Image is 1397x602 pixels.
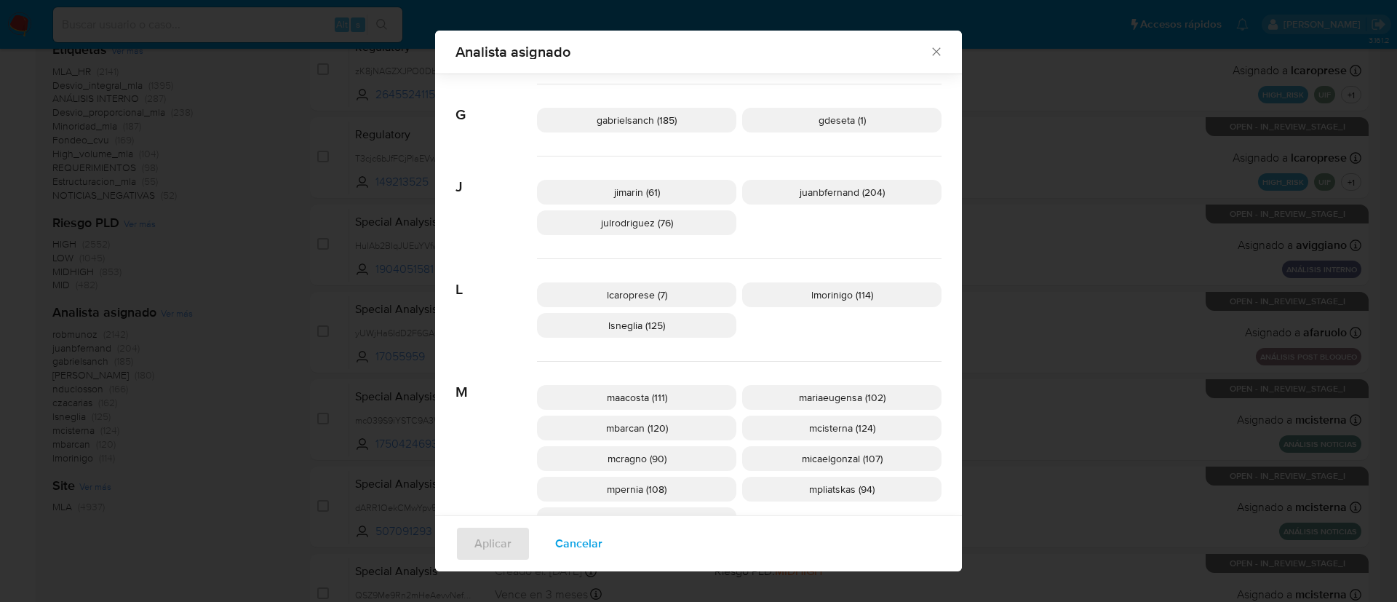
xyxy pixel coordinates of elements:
div: mwhite (19) [537,507,736,532]
div: gabrielsanch (185) [537,108,736,132]
span: M [455,362,537,401]
span: lcaroprese (7) [607,288,667,302]
div: mcragno (90) [537,446,736,471]
div: lsneglia (125) [537,313,736,338]
span: mcragno (90) [608,451,666,466]
span: juanbfernand (204) [800,185,885,199]
div: maacosta (111) [537,385,736,410]
span: Analista asignado [455,44,929,59]
div: julrodriguez (76) [537,210,736,235]
div: mpernia (108) [537,477,736,502]
div: lcaroprese (7) [537,282,736,307]
span: julrodriguez (76) [601,215,673,230]
div: mbarcan (120) [537,416,736,440]
div: jimarin (61) [537,180,736,205]
span: mcisterna (124) [809,421,875,435]
div: mariaeugensa (102) [742,385,942,410]
span: G [455,84,537,124]
button: Cancelar [536,526,621,561]
span: lmorinigo (114) [811,288,873,302]
div: mpliatskas (94) [742,477,942,502]
span: lsneglia (125) [608,318,665,333]
span: mbarcan (120) [606,421,668,435]
span: jimarin (61) [614,185,660,199]
span: gdeseta (1) [819,113,866,127]
span: micaelgonzal (107) [802,451,883,466]
button: Cerrar [929,44,942,58]
span: L [455,259,537,298]
span: Cancelar [555,528,602,560]
span: mwhite (19) [613,512,661,527]
span: gabrielsanch (185) [597,113,677,127]
span: mpliatskas (94) [809,482,875,496]
span: maacosta (111) [607,390,667,405]
div: lmorinigo (114) [742,282,942,307]
span: mpernia (108) [607,482,666,496]
span: mariaeugensa (102) [799,390,885,405]
div: juanbfernand (204) [742,180,942,205]
div: gdeseta (1) [742,108,942,132]
span: J [455,157,537,196]
div: micaelgonzal (107) [742,446,942,471]
div: mcisterna (124) [742,416,942,440]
